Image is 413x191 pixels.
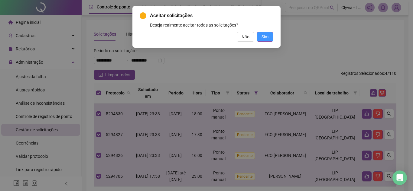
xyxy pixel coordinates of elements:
[257,32,273,42] button: Sim
[150,22,273,28] div: Deseja realmente aceitar todas as solicitações?
[150,12,273,19] span: Aceitar solicitações
[242,33,249,40] span: Não
[262,33,268,40] span: Sim
[237,32,254,42] button: Não
[140,12,146,19] span: exclamation-circle
[392,170,407,185] div: Open Intercom Messenger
